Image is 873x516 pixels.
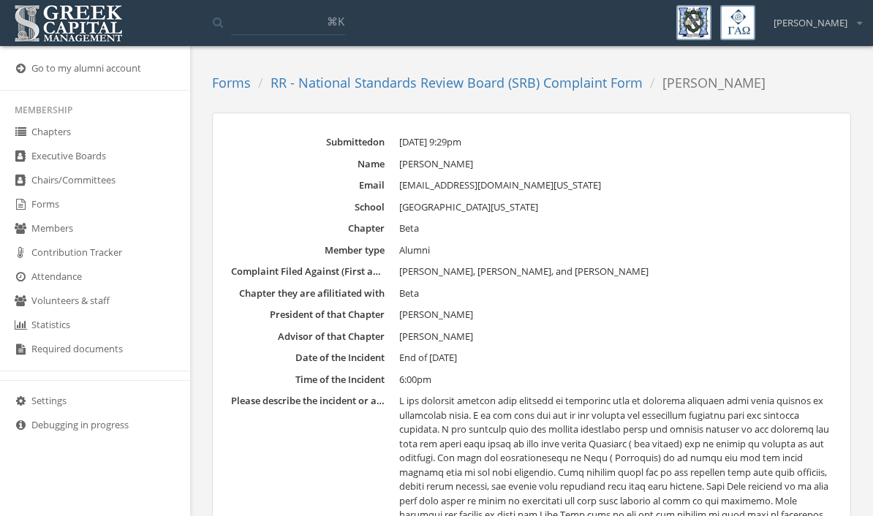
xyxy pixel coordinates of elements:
span: [PERSON_NAME] [774,16,847,30]
span: [PERSON_NAME], [PERSON_NAME], and [PERSON_NAME] [399,265,649,278]
dt: Time of the Incident [231,373,385,387]
span: End of [DATE] [399,351,457,364]
dd: [GEOGRAPHIC_DATA][US_STATE] [399,200,832,215]
dd: [EMAIL_ADDRESS][DOMAIN_NAME][US_STATE] [399,178,832,193]
dd: Alumni [399,243,832,258]
dt: Submitted on [231,135,385,149]
span: [DATE] 9:29pm [399,135,461,148]
dt: Chapter [231,221,385,235]
span: [PERSON_NAME] [399,308,473,321]
dt: Date of the Incident [231,351,385,365]
dt: Email [231,178,385,192]
dd: [PERSON_NAME] [399,157,832,172]
dt: Name [231,157,385,171]
div: [PERSON_NAME] [764,5,862,30]
dd: Beta [399,221,832,236]
a: Forms [212,74,251,91]
dt: Please describe the incident or activity as fully as possible. Include detailed information such ... [231,394,385,408]
li: [PERSON_NAME] [643,74,766,93]
dt: Chapter they are afilitiated with [231,287,385,300]
dt: Complaint Filed Against (First and Last Name) [231,265,385,278]
span: ⌘K [327,14,344,29]
span: Beta [399,287,419,300]
dt: Advisor of that Chapter [231,330,385,344]
a: RR - National Standards Review Board (SRB) Complaint Form [271,74,643,91]
dt: President of that Chapter [231,308,385,322]
dt: School [231,200,385,214]
span: 6:00pm [399,373,431,386]
span: [PERSON_NAME] [399,330,473,343]
dt: Member type [231,243,385,257]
